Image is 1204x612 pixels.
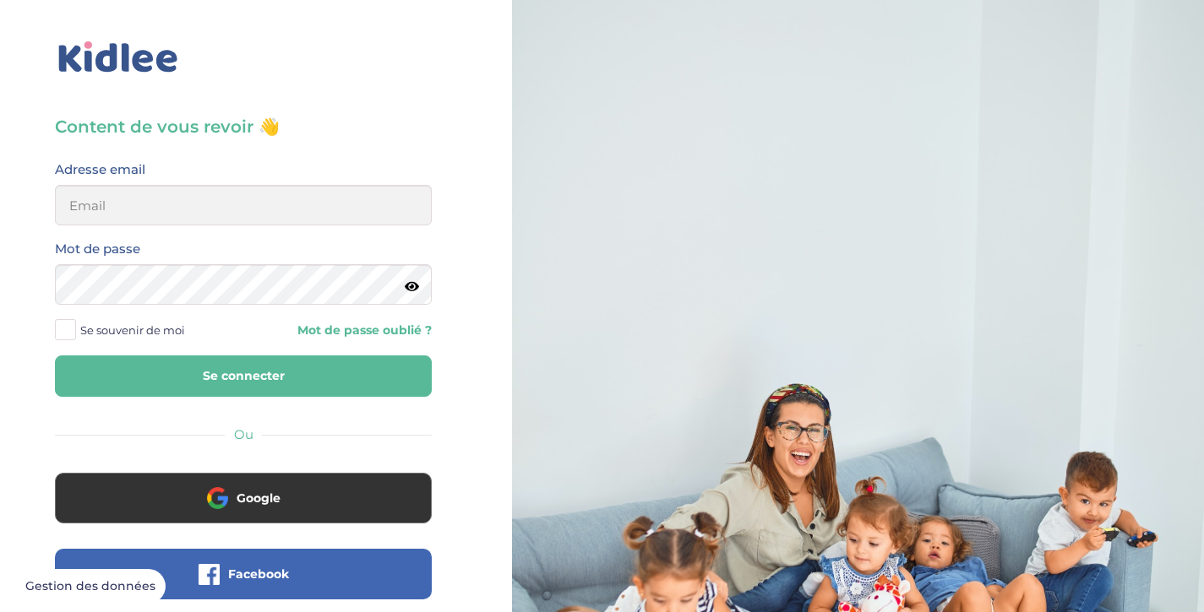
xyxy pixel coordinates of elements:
span: Se souvenir de moi [80,319,185,341]
span: Gestion des données [25,579,155,594]
label: Mot de passe [55,238,140,260]
img: logo_kidlee_bleu [55,38,182,77]
button: Gestion des données [15,569,166,604]
span: Google [237,490,281,506]
input: Email [55,185,432,225]
span: Facebook [228,566,289,582]
button: Google [55,473,432,523]
label: Adresse email [55,159,145,181]
a: Mot de passe oublié ? [256,322,432,338]
a: Facebook [55,577,432,593]
img: facebook.png [199,564,220,585]
button: Facebook [55,549,432,599]
button: Se connecter [55,355,432,397]
h3: Content de vous revoir 👋 [55,115,432,138]
span: Ou [234,426,253,442]
a: Google [55,501,432,517]
img: google.png [207,487,228,508]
